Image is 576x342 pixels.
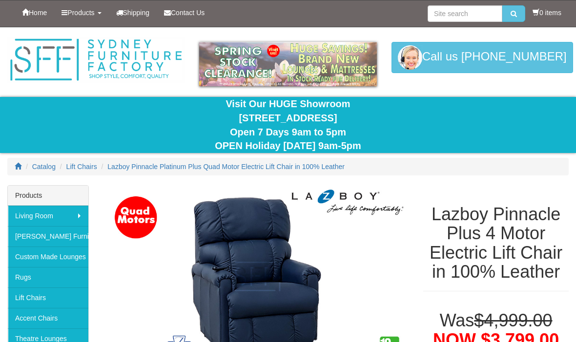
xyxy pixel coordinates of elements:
a: [PERSON_NAME] Furniture [8,226,88,247]
span: Shipping [123,9,150,17]
a: Products [54,0,108,25]
a: Lift Chairs [66,163,97,171]
a: Accent Chairs [8,308,88,328]
a: Lift Chairs [8,287,88,308]
span: Contact Us [171,9,205,17]
img: spring-sale.gif [199,42,376,86]
img: Sydney Furniture Factory [7,37,185,83]
a: Lazboy Pinnacle Platinum Plus Quad Motor Electric Lift Chair in 100% Leather [107,163,345,171]
h1: Lazboy Pinnacle Plus 4 Motor Electric Lift Chair in 100% Leather [423,205,569,282]
div: Visit Our HUGE Showroom [STREET_ADDRESS] Open 7 Days 9am to 5pm OPEN Holiday [DATE] 9am-5pm [7,97,569,152]
span: Home [29,9,47,17]
a: Rugs [8,267,88,287]
a: Shipping [109,0,157,25]
span: Products [67,9,94,17]
a: Contact Us [157,0,212,25]
input: Site search [428,5,502,22]
div: Products [8,186,88,206]
del: $4,999.00 [474,310,552,330]
a: Home [15,0,54,25]
a: Living Room [8,206,88,226]
a: Custom Made Lounges [8,247,88,267]
li: 0 items [533,8,561,18]
a: Catalog [32,163,56,171]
